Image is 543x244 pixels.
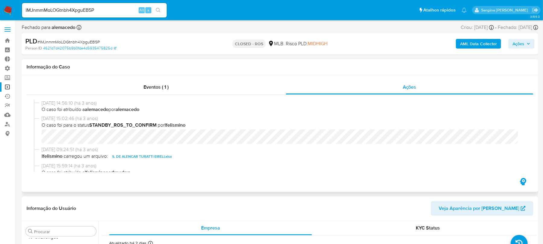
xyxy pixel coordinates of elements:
span: [DATE] 15:02:46 (há 3 anos) [42,115,524,122]
div: MLB [268,40,283,47]
a: 4621d7d42075b9b0fde4d5935475825d [43,46,116,51]
b: lfelismino [42,153,62,160]
button: AML Data Collector [456,39,501,49]
button: Veja Aparência por [PERSON_NAME] [431,201,533,216]
span: KYC Status [416,224,440,231]
h1: Informação do Usuário [27,205,76,211]
b: lfelismino [85,169,106,176]
span: [DATE] 15:59:14 (há 3 anos) [42,163,524,169]
span: Atalhos rápidos [423,7,456,13]
button: S. DE ALENCAR TURATTI EIRELI.xlsx [109,153,175,160]
b: alemacedo [115,106,139,113]
span: O caso foi para o status por [42,122,524,128]
span: carregou um arquivo: [64,153,108,160]
input: Pesquise usuários ou casos... [22,6,167,14]
a: Notificações [462,8,467,13]
b: alemacedo [85,106,109,113]
span: Alt [139,7,144,13]
b: AML Data Collector [460,39,497,49]
b: STANDBY_ROS_TO_CONFIRM [89,122,156,128]
input: Procurar [34,229,94,234]
p: sergina.neta@mercadolivre.com [481,7,530,13]
span: Ações [403,84,416,90]
span: Risco PLD: [286,40,327,47]
span: # IMJnmmMoLOGtnbh4XpguEB5P [37,39,100,45]
span: Eventos ( 1 ) [144,84,169,90]
a: Sair [532,7,538,13]
span: Empresa [201,224,220,231]
b: fraudmp [112,169,131,176]
span: Fechado para [22,24,75,31]
span: s [147,7,149,13]
h1: Informação do Caso [27,64,533,70]
b: lfelismino [165,122,185,128]
span: MIDHIGH [308,40,327,47]
b: Person ID [25,46,42,51]
b: alemacedo [50,24,75,31]
div: Criou: [DATE] [461,24,494,31]
span: - [495,24,497,31]
p: CLOSED - ROS [232,40,266,48]
b: PLD [25,36,37,46]
span: S. DE ALENCAR TURATTI EIRELI.xlsx [112,153,172,160]
div: Fechado: [DATE] [498,24,538,31]
span: Ações [513,39,524,49]
span: [DATE] 09:24:51 (há 3 anos) [42,146,524,153]
span: Veja Aparência por [PERSON_NAME] [439,201,519,216]
span: O caso foi atribuído a por [42,106,524,113]
button: search-icon [152,6,164,14]
button: Ações [508,39,535,49]
span: O caso foi atribuído a por [42,169,524,176]
button: Procurar [28,229,33,234]
span: [DATE] 14:56:10 (há 3 anos) [42,100,524,106]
